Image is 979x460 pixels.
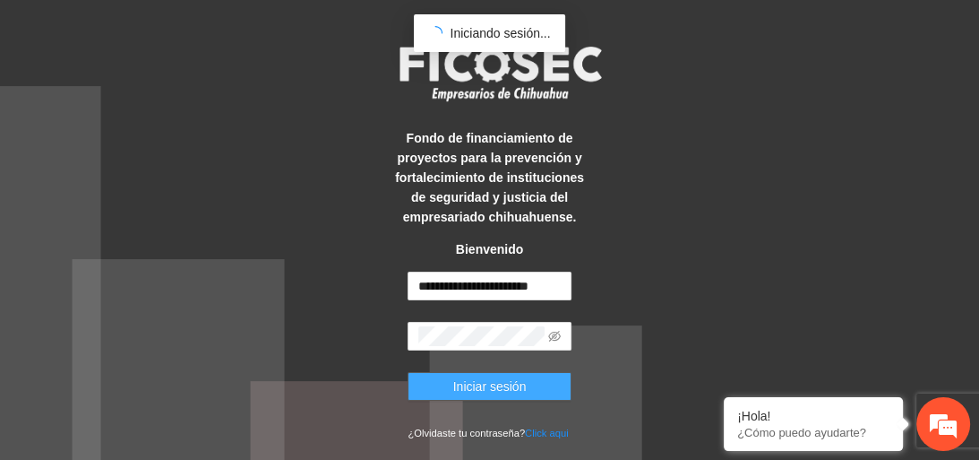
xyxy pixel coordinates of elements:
span: Iniciando sesión... [450,26,550,40]
div: ¡Hola! [737,409,889,423]
button: Iniciar sesión [408,372,571,401]
span: loading [428,25,444,41]
span: Iniciar sesión [453,377,527,396]
span: eye-invisible [548,330,561,343]
strong: Bienvenido [456,242,523,256]
p: ¿Cómo puedo ayudarte? [737,426,889,439]
img: logo [388,40,612,107]
strong: Fondo de financiamiento de proyectos para la prevención y fortalecimiento de instituciones de seg... [395,131,584,224]
a: Click aqui [525,428,569,438]
small: ¿Olvidaste tu contraseña? [408,428,568,438]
